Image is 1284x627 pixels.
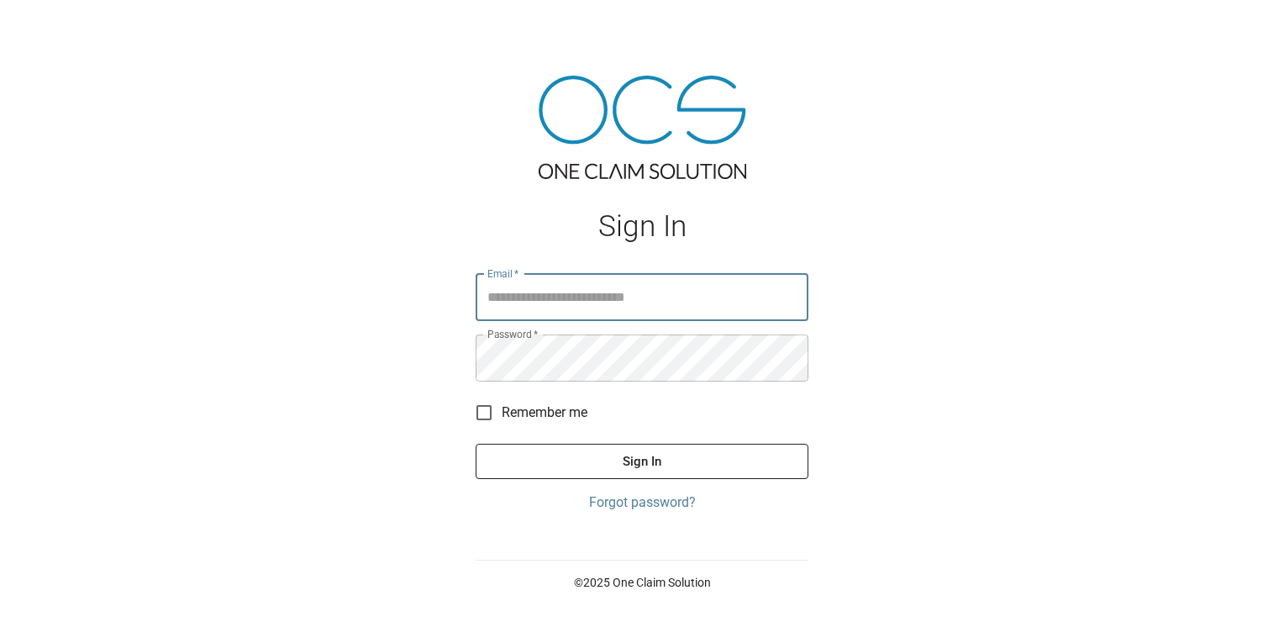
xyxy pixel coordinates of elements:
p: © 2025 One Claim Solution [476,574,808,591]
h1: Sign In [476,209,808,244]
img: ocs-logo-white-transparent.png [20,10,87,44]
label: Email [487,266,519,281]
span: Remember me [502,403,587,423]
label: Password [487,327,538,341]
button: Sign In [476,444,808,479]
img: ocs-logo-tra.png [539,76,746,179]
a: Forgot password? [476,493,808,513]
